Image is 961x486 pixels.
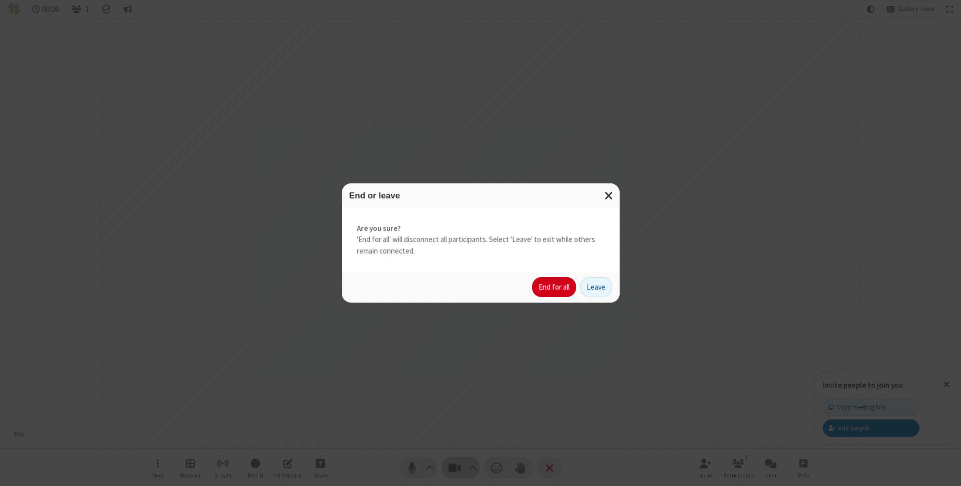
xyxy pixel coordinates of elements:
strong: Are you sure? [357,223,605,234]
button: Close modal [599,183,620,208]
button: Leave [580,277,612,297]
div: 'End for all' will disconnect all participants. Select 'Leave' to exit while others remain connec... [342,208,620,272]
h3: End or leave [349,191,612,200]
button: End for all [532,277,576,297]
